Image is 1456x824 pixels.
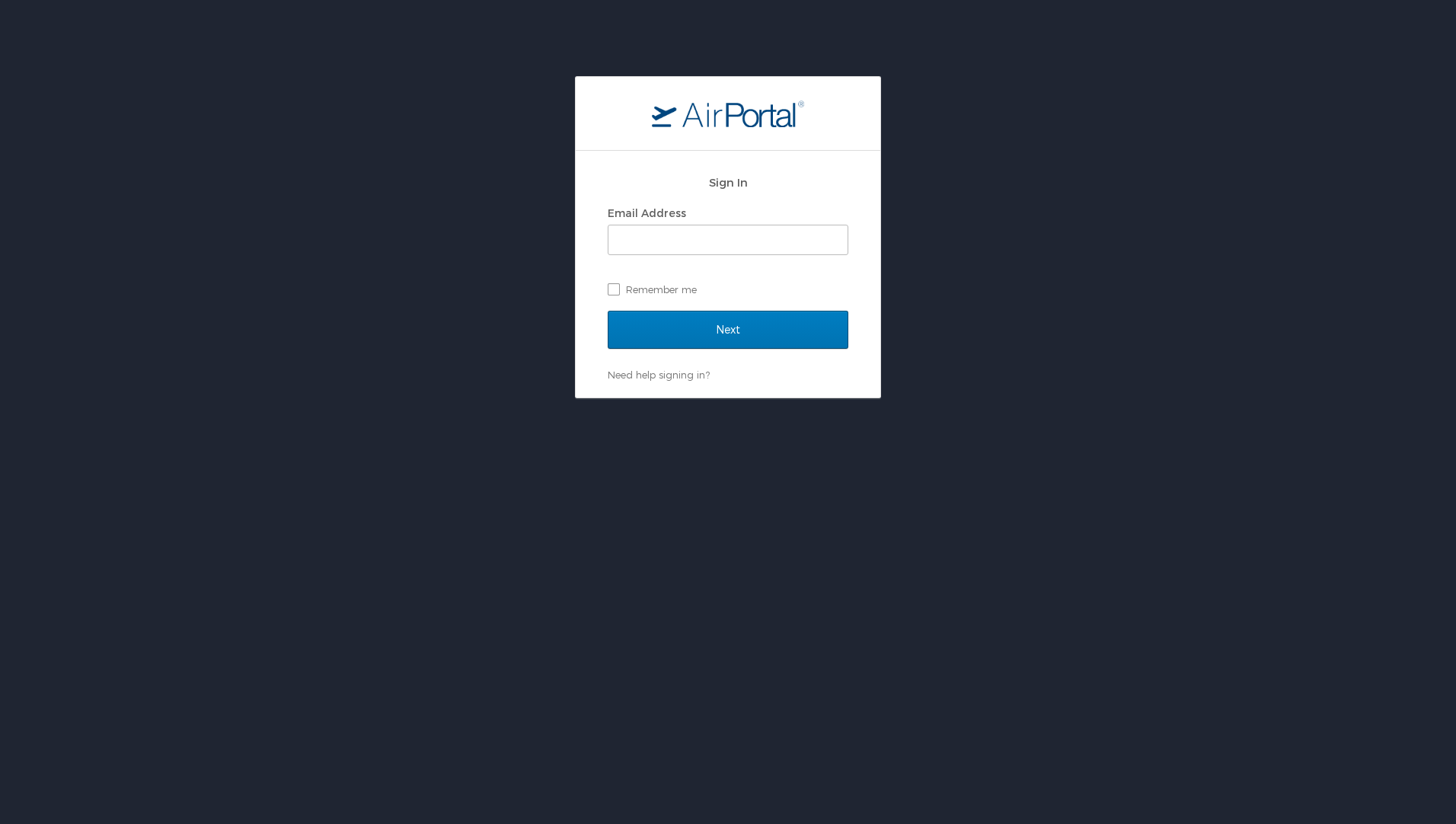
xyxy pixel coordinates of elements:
[652,100,804,127] img: logo
[608,278,848,301] label: Remember me
[608,369,710,381] a: Need help signing in?
[608,206,686,219] label: Email Address
[608,174,848,191] h2: Sign In
[608,311,848,349] input: Next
